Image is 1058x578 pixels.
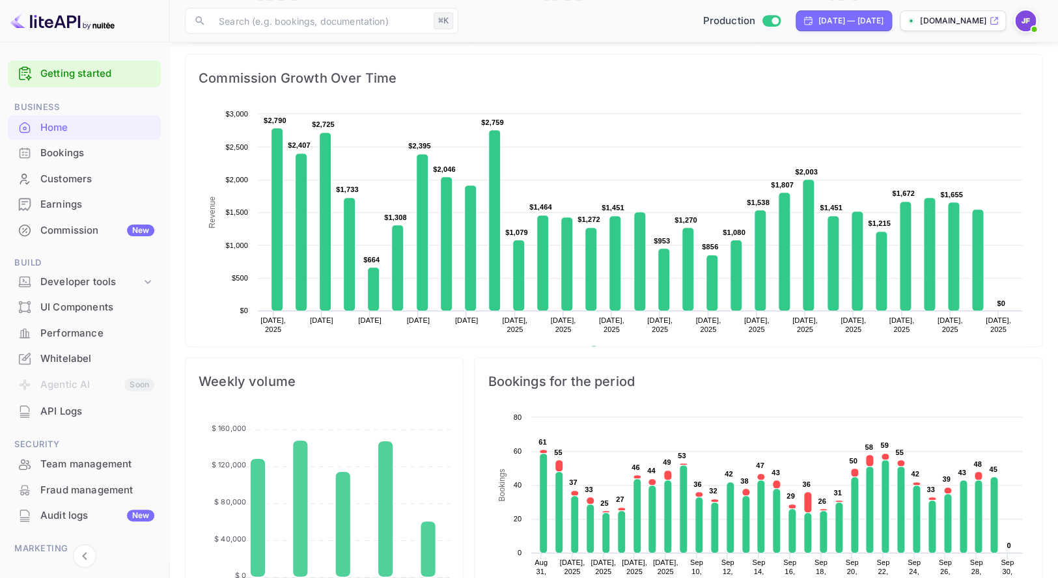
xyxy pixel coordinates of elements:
text: [DATE], 2025 [551,316,576,333]
div: API Logs [40,404,154,419]
text: 48 [973,460,982,468]
text: $1,080 [723,228,745,236]
text: $1,000 [225,241,248,249]
div: Developer tools [40,275,141,290]
text: $1,733 [336,186,359,193]
text: [DATE], 2025 [560,558,585,575]
text: $2,003 [795,168,818,176]
div: Home [40,120,154,135]
text: [DATE] [310,316,333,324]
text: 44 [647,467,656,475]
text: 37 [569,478,578,486]
text: $1,079 [505,228,528,236]
text: [DATE], 2025 [986,316,1011,333]
text: 39 [942,475,951,483]
text: 32 [709,487,717,495]
tspan: $ 120,000 [212,460,246,469]
div: Customers [8,167,161,192]
div: [DATE] — [DATE] [818,15,884,27]
text: [DATE], 2025 [841,316,866,333]
text: Bookings [497,469,507,502]
text: 80 [514,413,522,421]
text: 58 [865,443,873,451]
text: 59 [880,441,889,449]
text: $2,759 [481,118,504,126]
text: 38 [740,477,749,485]
div: Whitelabel [40,351,154,366]
text: Revenue [602,346,635,355]
text: $0 [997,299,1005,307]
text: 45 [989,465,997,473]
div: API Logs [8,399,161,424]
text: 33 [585,486,593,493]
text: [DATE], 2025 [938,316,963,333]
a: Earnings [8,192,161,216]
text: $1,451 [820,204,842,212]
text: Revenue [208,196,217,228]
text: 49 [663,458,671,466]
text: 61 [538,438,547,446]
a: Whitelabel [8,346,161,370]
a: Performance [8,321,161,345]
text: [DATE], 2025 [792,316,818,333]
text: 36 [802,480,811,488]
text: 50 [849,457,857,465]
p: [DOMAIN_NAME] [920,15,986,27]
text: 0 [1007,542,1010,549]
text: 46 [632,463,640,471]
span: Bookings for the period [488,371,1029,392]
text: $1,451 [602,204,624,212]
span: Business [8,100,161,115]
text: 42 [911,470,919,478]
div: Fraud management [8,478,161,503]
text: $1,464 [529,203,552,211]
div: Commission [40,223,154,238]
div: UI Components [40,300,154,315]
text: $3,000 [225,110,248,118]
text: $664 [363,256,380,264]
text: [DATE], 2025 [591,558,616,575]
text: [DATE] [406,316,430,324]
div: Team management [8,452,161,477]
text: $2,790 [264,117,286,124]
a: Customers [8,167,161,191]
text: 60 [514,447,522,455]
text: $0 [240,307,248,314]
div: Bookings [40,146,154,161]
text: 43 [772,469,780,476]
text: $500 [232,274,248,282]
text: $953 [654,237,670,245]
span: Build [8,256,161,270]
text: 29 [787,492,795,500]
div: Earnings [8,192,161,217]
text: 42 [725,470,733,478]
a: Team management [8,452,161,476]
text: [DATE], 2025 [744,316,770,333]
tspan: $ 160,000 [212,423,246,432]
a: UI Components [8,295,161,319]
div: Customers [40,172,154,187]
text: $856 [702,243,718,251]
a: API Logs [8,399,161,423]
div: Audit logs [40,508,154,523]
button: Collapse navigation [73,544,96,568]
text: [DATE], 2025 [260,316,286,333]
div: Fraud management [40,483,154,498]
text: $2,725 [312,120,335,128]
div: Home [8,115,161,141]
text: $2,500 [225,143,248,151]
text: $1,500 [225,208,248,216]
text: [DATE] [358,316,382,324]
text: [DATE], 2025 [695,316,721,333]
text: $1,538 [747,199,770,206]
text: 0 [518,549,522,557]
span: Commission Growth Over Time [199,68,1029,89]
a: Audit logsNew [8,503,161,527]
text: 20 [514,515,522,523]
text: 36 [693,480,702,488]
div: Getting started [8,61,161,87]
text: $2,407 [288,141,311,149]
text: $1,655 [940,191,963,199]
div: New [127,510,154,521]
div: Promo codes [40,561,154,576]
